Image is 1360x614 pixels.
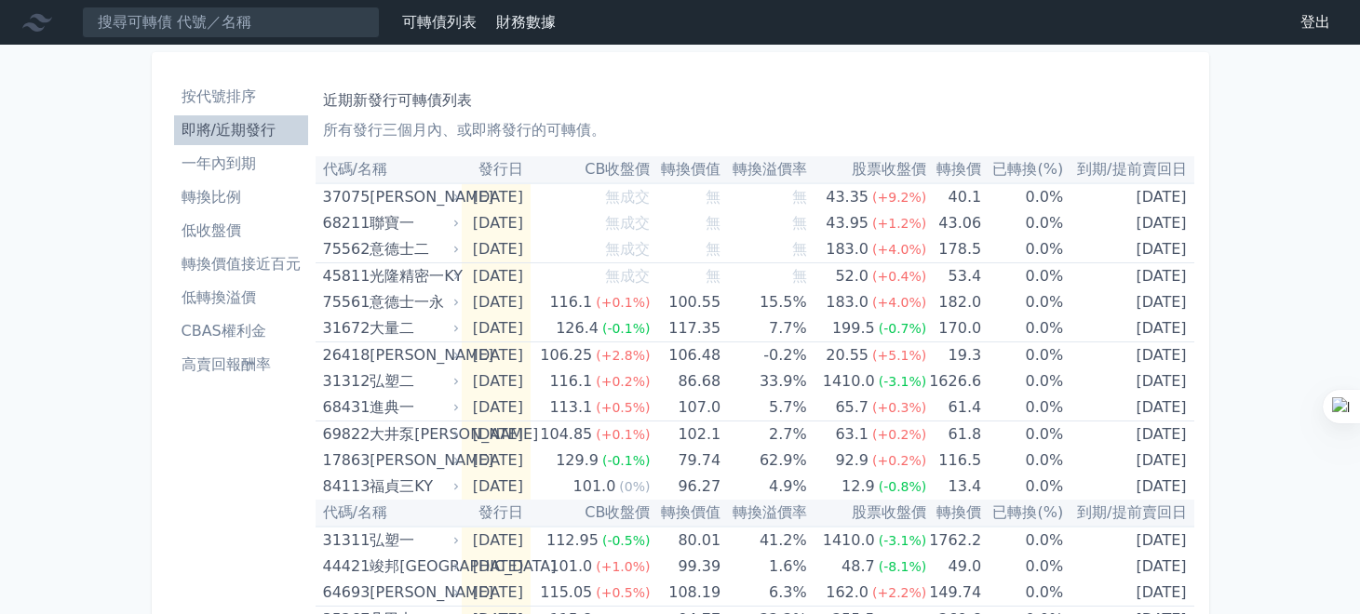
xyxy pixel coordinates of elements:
[981,368,1063,394] td: 0.0%
[602,533,651,548] span: (-0.5%)
[605,214,650,232] span: 無成交
[596,427,650,442] span: (+0.1%)
[370,184,455,210] div: [PERSON_NAME]
[831,421,872,447] div: 63.1
[323,394,366,420] div: 68431
[462,554,531,580] td: [DATE]
[879,479,927,494] span: (-0.8%)
[323,89,1187,112] h1: 近期新發行可轉債列表
[926,156,981,183] th: 轉換價
[720,447,807,474] td: 62.9%
[720,527,807,554] td: 41.2%
[981,210,1063,236] td: 0.0%
[872,190,926,205] span: (+9.2%)
[981,156,1063,183] th: 已轉換(%)
[316,500,463,527] th: 代碼/名稱
[981,421,1063,448] td: 0.0%
[838,554,879,580] div: 48.7
[720,394,807,421] td: 5.7%
[822,236,872,262] div: 183.0
[602,321,651,336] span: (-0.1%)
[1286,7,1345,37] a: 登出
[926,580,981,607] td: 149.74
[720,554,807,580] td: 1.6%
[323,447,366,474] div: 17863
[650,580,720,607] td: 108.19
[174,186,308,208] li: 轉換比例
[1063,447,1193,474] td: [DATE]
[174,82,308,112] a: 按代號排序
[981,500,1063,527] th: 已轉換(%)
[596,374,650,389] span: (+0.2%)
[174,119,308,141] li: 即將/近期發行
[926,421,981,448] td: 61.8
[545,368,596,394] div: 116.1
[650,394,720,421] td: 107.0
[323,119,1187,141] p: 所有發行三個月內、或即將發行的可轉債。
[831,394,872,420] div: 65.7
[323,368,366,394] div: 31312
[879,559,927,574] span: (-8.1%)
[1063,580,1193,607] td: [DATE]
[323,210,366,236] div: 68211
[1063,527,1193,554] td: [DATE]
[402,13,477,31] a: 可轉債列表
[1063,394,1193,421] td: [DATE]
[323,421,366,447] div: 69822
[543,527,602,554] div: 112.95
[462,421,531,448] td: [DATE]
[174,149,308,179] a: 一年內到期
[1063,554,1193,580] td: [DATE]
[370,474,455,500] div: 福貞三KY
[531,500,651,527] th: CB收盤價
[370,315,455,341] div: 大量二
[879,321,927,336] span: (-0.7%)
[926,315,981,342] td: 170.0
[828,315,879,341] div: 199.5
[981,315,1063,342] td: 0.0%
[536,580,596,606] div: 115.05
[462,368,531,394] td: [DATE]
[879,533,927,548] span: (-3.1%)
[981,289,1063,315] td: 0.0%
[1063,474,1193,500] td: [DATE]
[1063,342,1193,369] td: [DATE]
[822,184,872,210] div: 43.35
[831,263,872,289] div: 52.0
[323,184,366,210] div: 37075
[792,214,807,232] span: 無
[650,289,720,315] td: 100.55
[323,315,366,341] div: 31672
[370,263,455,289] div: 光隆精密一KY
[720,156,807,183] th: 轉換溢價率
[706,188,720,206] span: 無
[323,342,366,368] div: 26418
[1063,263,1193,290] td: [DATE]
[174,320,308,342] li: CBAS權利金
[926,527,981,554] td: 1762.2
[82,7,380,38] input: 搜尋可轉債 代號／名稱
[174,354,308,376] li: 高賣回報酬率
[552,315,602,341] div: 126.4
[596,559,650,574] span: (+1.0%)
[981,394,1063,421] td: 0.0%
[174,153,308,175] li: 一年內到期
[1063,315,1193,342] td: [DATE]
[174,253,308,275] li: 轉換價值接近百元
[462,156,531,183] th: 發行日
[650,315,720,342] td: 117.35
[981,183,1063,210] td: 0.0%
[650,500,720,527] th: 轉換價值
[706,240,720,258] span: 無
[174,115,308,145] a: 即將/近期發行
[807,500,927,527] th: 股票收盤價
[462,236,531,263] td: [DATE]
[462,394,531,421] td: [DATE]
[545,289,596,315] div: 116.1
[596,400,650,415] span: (+0.5%)
[792,240,807,258] span: 無
[462,447,531,474] td: [DATE]
[926,500,981,527] th: 轉換價
[462,183,531,210] td: [DATE]
[1063,500,1193,527] th: 到期/提前賣回日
